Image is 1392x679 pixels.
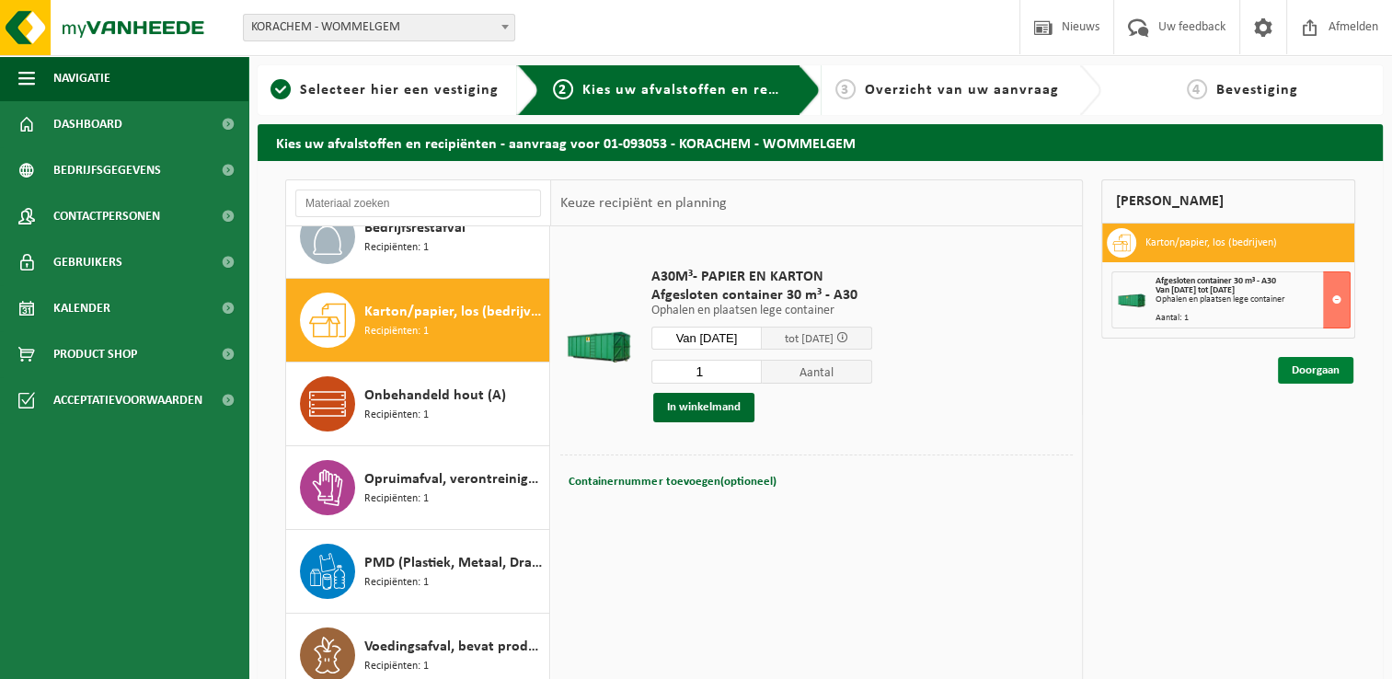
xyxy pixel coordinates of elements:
span: Karton/papier, los (bedrijven) [364,301,545,323]
h3: Karton/papier, los (bedrijven) [1145,228,1277,258]
button: Containernummer toevoegen(optioneel) [567,469,777,495]
span: A30M³- PAPIER EN KARTON [651,268,872,286]
div: Aantal: 1 [1156,314,1350,323]
button: PMD (Plastiek, Metaal, Drankkartons) (bedrijven) Recipiënten: 1 [286,530,550,614]
span: 2 [553,79,573,99]
div: Ophalen en plaatsen lege container [1156,295,1350,305]
button: Karton/papier, los (bedrijven) Recipiënten: 1 [286,279,550,363]
span: Voedingsafval, bevat producten van dierlijke oorsprong, onverpakt, categorie 3 [364,636,545,658]
span: Selecteer hier een vestiging [300,83,499,98]
span: tot [DATE] [785,333,834,345]
span: Aantal [762,360,872,384]
span: Recipiënten: 1 [364,658,429,675]
span: Onbehandeld hout (A) [364,385,506,407]
span: Afgesloten container 30 m³ - A30 [1156,276,1276,286]
span: Recipiënten: 1 [364,323,429,340]
span: 1 [270,79,291,99]
button: Bedrijfsrestafval Recipiënten: 1 [286,195,550,279]
span: Product Shop [53,331,137,377]
span: Dashboard [53,101,122,147]
span: Recipiënten: 1 [364,574,429,592]
span: 3 [835,79,856,99]
span: Recipiënten: 1 [364,490,429,508]
span: KORACHEM - WOMMELGEM [244,15,514,40]
span: Kies uw afvalstoffen en recipiënten [582,83,835,98]
span: Containernummer toevoegen(optioneel) [569,476,776,488]
span: Bedrijfsgegevens [53,147,161,193]
h2: Kies uw afvalstoffen en recipiënten - aanvraag voor 01-093053 - KORACHEM - WOMMELGEM [258,124,1383,160]
span: Overzicht van uw aanvraag [865,83,1059,98]
span: PMD (Plastiek, Metaal, Drankkartons) (bedrijven) [364,552,545,574]
span: Afgesloten container 30 m³ - A30 [651,286,872,305]
strong: Van [DATE] tot [DATE] [1156,285,1235,295]
span: Recipiënten: 1 [364,407,429,424]
a: 1Selecteer hier een vestiging [267,79,502,101]
span: Kalender [53,285,110,331]
span: Bedrijfsrestafval [364,217,466,239]
input: Selecteer datum [651,327,762,350]
div: Keuze recipiënt en planning [551,180,735,226]
button: Onbehandeld hout (A) Recipiënten: 1 [286,363,550,446]
span: Opruimafval, verontreinigd, ontvlambaar [364,468,545,490]
span: Recipiënten: 1 [364,239,429,257]
span: Acceptatievoorwaarden [53,377,202,423]
button: Opruimafval, verontreinigd, ontvlambaar Recipiënten: 1 [286,446,550,530]
span: Bevestiging [1216,83,1298,98]
div: [PERSON_NAME] [1101,179,1355,224]
span: KORACHEM - WOMMELGEM [243,14,515,41]
button: In winkelmand [653,393,754,422]
span: 4 [1187,79,1207,99]
a: Doorgaan [1278,357,1353,384]
input: Materiaal zoeken [295,190,541,217]
p: Ophalen en plaatsen lege container [651,305,872,317]
span: Gebruikers [53,239,122,285]
span: Navigatie [53,55,110,101]
span: Contactpersonen [53,193,160,239]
